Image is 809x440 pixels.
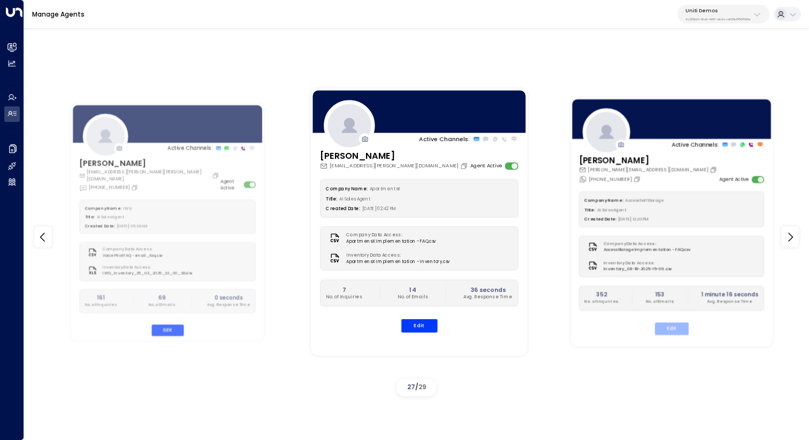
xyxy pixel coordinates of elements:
[370,186,401,191] span: ApartmentsX
[401,319,438,333] button: Edit
[619,217,650,222] span: [DATE] 12:20 PM
[677,5,769,24] button: Uniti Demos4c025b01-9fa0-46ff-ab3a-a620b886896e
[168,144,213,152] p: Active Channels:
[347,252,447,259] label: Inventory Data Access:
[398,294,429,300] p: No. of Emails
[579,154,719,166] h3: [PERSON_NAME]
[585,207,595,213] label: Title:
[396,379,437,396] div: /
[701,299,759,305] p: Avg. Response Time
[470,162,502,169] label: Agent Active
[604,260,668,266] label: Inventory Data Access:
[585,299,619,305] p: No. of Inquiries
[85,206,122,211] label: Company Name:
[320,162,470,169] div: [EMAIL_ADDRESS][PERSON_NAME][DOMAIN_NAME]
[326,186,368,191] label: Company Name:
[124,206,132,211] span: IWG
[117,223,149,229] span: [DATE] 05:38 AM
[32,10,85,19] a: Manage Agents
[326,206,360,212] label: Created Date:
[132,184,140,191] button: Copy
[655,322,689,335] button: Edit
[85,302,117,308] p: No. of Inquiries
[634,175,643,182] button: Copy
[326,294,363,300] p: No. of Inquiries
[103,271,193,276] span: IWG_Inventory_25_03_2025_23_00_28.xlsx
[80,169,221,182] div: [EMAIL_ADDRESS][PERSON_NAME][PERSON_NAME][DOMAIN_NAME]
[212,172,221,179] button: Copy
[585,217,616,222] label: Created Date:
[398,285,429,294] h2: 14
[685,17,751,21] p: 4c025b01-9fa0-46ff-ab3a-a620b886896e
[80,157,221,169] h3: [PERSON_NAME]
[407,382,415,391] span: 27
[103,252,163,258] span: Voice Pilot FAQ - small_faq.csv
[461,162,470,169] button: Copy
[646,291,674,299] h2: 153
[326,196,338,202] label: Title:
[701,291,759,299] h2: 1 minute 16 seconds
[103,247,160,253] label: Company Data Access:
[149,302,175,308] p: No. of Emails
[710,166,719,173] button: Copy
[585,198,623,203] label: Company Name:
[362,206,397,212] span: [DATE] 02:42 PM
[85,214,95,220] label: Title:
[97,214,125,220] span: AI Sales Agent
[207,302,250,308] p: Avg. Response Time
[347,232,433,238] label: Company Data Access:
[103,265,189,271] label: Inventory Data Access:
[585,291,619,299] h2: 352
[347,259,451,265] span: ApartmensX Implementation - Inventory.csv
[418,382,426,391] span: 29
[646,299,674,305] p: No. of Emails
[149,294,175,302] h2: 69
[604,247,690,253] span: Access Storage Implementation - FAQ.csv
[604,241,687,247] label: Company Data Access:
[320,149,470,162] h3: [PERSON_NAME]
[85,294,117,302] h2: 161
[152,325,184,336] button: Edit
[597,207,627,213] span: AI Sales Agent
[207,294,250,302] h2: 0 seconds
[464,294,513,300] p: Avg. Response Time
[671,141,719,149] p: Active Channels:
[685,7,751,14] p: Uniti Demos
[625,198,663,203] span: Access Self Storage
[720,176,749,183] label: Agent Active
[604,266,672,272] span: inventory_08-18-2025-15-09.csv
[340,196,371,202] span: AI Sales Agent
[419,135,470,143] p: Active Channels:
[579,166,719,173] div: [PERSON_NAME][EMAIL_ADDRESS][DOMAIN_NAME]
[85,223,115,229] label: Created Date:
[80,184,140,191] div: [PHONE_NUMBER]
[326,285,363,294] h2: 7
[220,178,241,191] label: Agent Active
[579,175,643,183] div: [PHONE_NUMBER]
[347,238,436,245] span: ApartmensX Implementation - FAQ.csv
[464,285,513,294] h2: 36 seconds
